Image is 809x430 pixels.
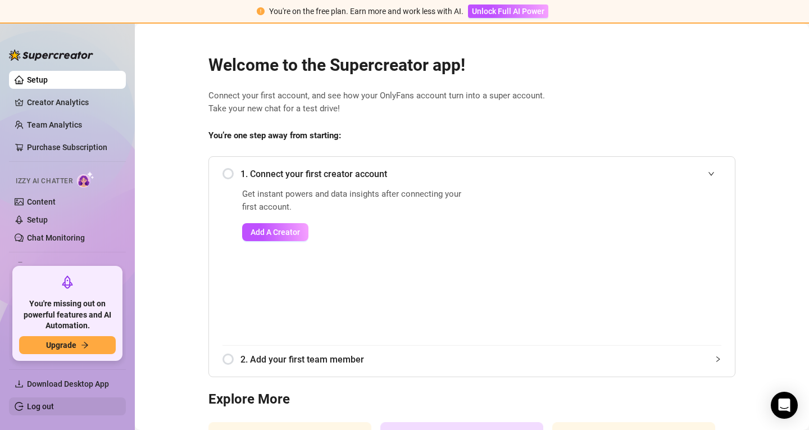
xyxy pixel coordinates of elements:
span: 2. Add your first team member [240,352,721,366]
span: Download Desktop App [27,379,109,388]
a: Content [27,197,56,206]
a: Purchase Subscription [27,138,117,156]
a: Team Analytics [27,120,82,129]
span: expanded [708,170,715,177]
span: Automations [27,257,107,275]
span: Izzy AI Chatter [16,176,72,187]
img: AI Chatter [77,171,94,188]
div: 1. Connect your first creator account [222,160,721,188]
img: logo-BBDzfeDw.svg [9,49,93,61]
a: Unlock Full AI Power [468,7,548,16]
h2: Welcome to the Supercreator app! [208,55,735,76]
span: download [15,379,24,388]
button: Add A Creator [242,223,308,241]
span: Unlock Full AI Power [472,7,544,16]
span: exclamation-circle [257,7,265,15]
div: 2. Add your first team member [222,346,721,373]
strong: You’re one step away from starting: [208,130,341,141]
button: Upgradearrow-right [19,336,116,354]
span: You're on the free plan. Earn more and work less with AI. [269,7,463,16]
span: Get instant powers and data insights after connecting your first account. [242,188,469,214]
span: Add A Creator [251,228,300,237]
h3: Explore More [208,391,735,409]
a: Setup [27,75,48,84]
iframe: Add Creators [497,188,721,332]
a: Chat Monitoring [27,233,85,242]
span: arrow-right [81,341,89,349]
a: Log out [27,402,54,411]
a: Add A Creator [242,223,469,241]
button: Unlock Full AI Power [468,4,548,18]
span: collapsed [715,356,721,363]
span: Connect your first account, and see how your OnlyFans account turn into a super account. Take you... [208,89,735,116]
span: Upgrade [46,341,76,350]
span: rocket [61,275,74,289]
div: Open Intercom Messenger [771,392,798,419]
span: 1. Connect your first creator account [240,167,721,181]
span: You're missing out on powerful features and AI Automation. [19,298,116,332]
a: Setup [27,215,48,224]
span: thunderbolt [15,262,24,271]
a: Creator Analytics [27,93,117,111]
